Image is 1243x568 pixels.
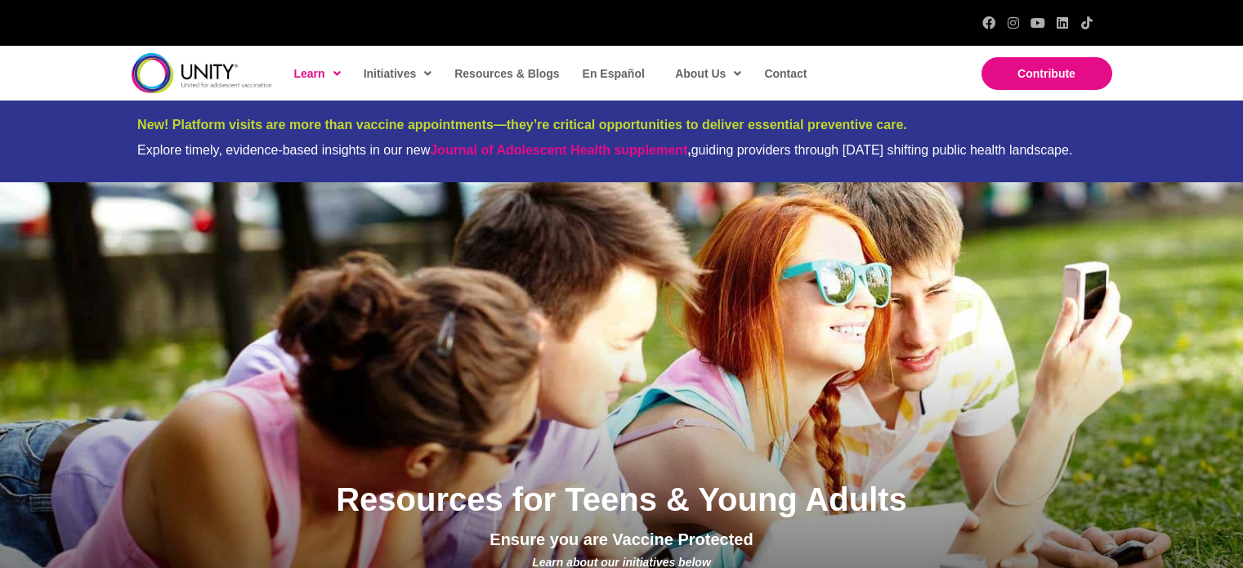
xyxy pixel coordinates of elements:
[1031,16,1044,29] a: YouTube
[982,16,995,29] a: Facebook
[446,55,566,92] a: Resources & Blogs
[675,61,741,86] span: About Us
[1017,67,1075,80] span: Contribute
[1056,16,1069,29] a: LinkedIn
[764,67,807,80] span: Contact
[667,55,748,92] a: About Us
[1080,16,1093,29] a: TikTok
[430,143,691,157] strong: ,
[336,481,907,517] span: Resources for Teens & Young Adults
[575,55,651,92] a: En Español
[132,53,272,93] img: unity-logo-dark
[294,61,341,86] span: Learn
[137,118,907,132] span: New! Platform visits are more than vaccine appointments—they’re critical opportunities to deliver...
[364,61,432,86] span: Initiatives
[430,143,687,157] a: Journal of Adolescent Health supplement
[756,55,813,92] a: Contact
[454,67,559,80] span: Resources & Blogs
[137,142,1106,158] div: Explore timely, evidence-based insights in our new guiding providers through [DATE] shifting publ...
[981,57,1112,90] a: Contribute
[1007,16,1020,29] a: Instagram
[583,67,645,80] span: En Español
